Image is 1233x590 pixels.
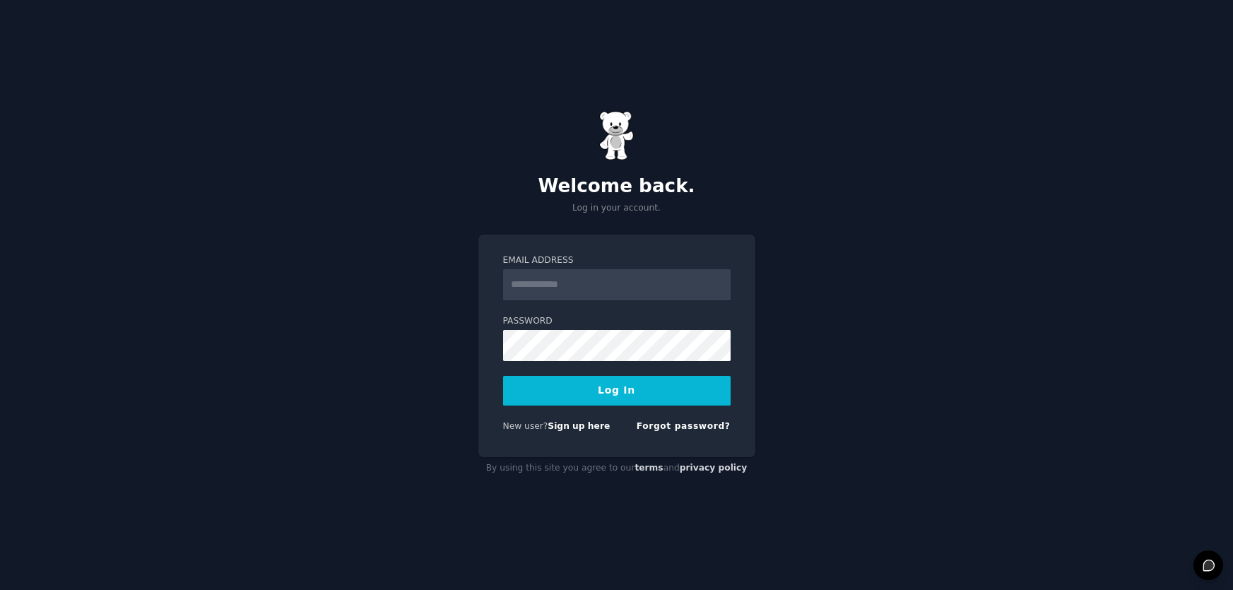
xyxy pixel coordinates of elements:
h2: Welcome back. [478,175,755,198]
a: privacy policy [680,463,748,473]
button: Log In [503,376,731,406]
div: By using this site you agree to our and [478,457,755,480]
span: New user? [503,421,548,431]
label: Email Address [503,254,731,267]
a: terms [635,463,663,473]
label: Password [503,315,731,328]
img: Gummy Bear [599,111,635,160]
p: Log in your account. [478,202,755,215]
a: Sign up here [548,421,610,431]
a: Forgot password? [637,421,731,431]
